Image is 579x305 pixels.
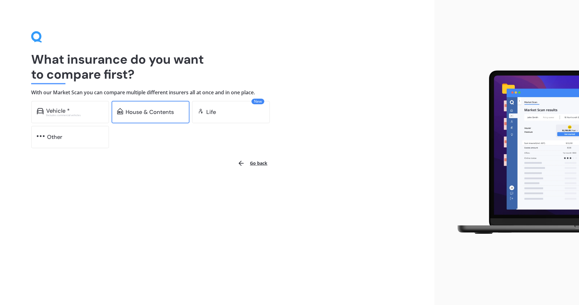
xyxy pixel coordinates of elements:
[46,108,70,114] div: Vehicle *
[117,108,123,114] img: home-and-contents.b802091223b8502ef2dd.svg
[31,52,403,82] h1: What insurance do you want to compare first?
[37,108,44,114] img: car.f15378c7a67c060ca3f3.svg
[206,109,216,115] div: Life
[31,89,403,96] h4: With our Market Scan you can compare multiple different insurers all at once and in one place.
[47,134,62,140] div: Other
[234,156,271,171] button: Go back
[198,108,204,114] img: life.f720d6a2d7cdcd3ad642.svg
[448,67,579,239] img: laptop.webp
[251,99,264,104] span: New
[37,133,45,139] img: other.81dba5aafe580aa69f38.svg
[46,114,103,116] div: Excludes commercial vehicles
[126,109,174,115] div: House & Contents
